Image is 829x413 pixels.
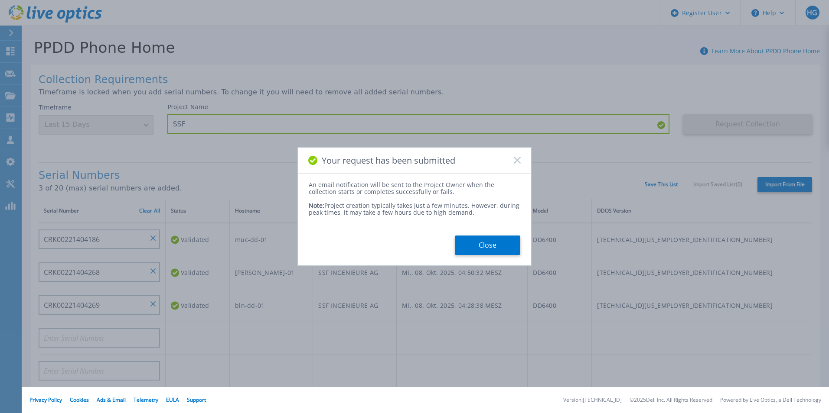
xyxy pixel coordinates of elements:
[70,396,89,403] a: Cookies
[720,397,821,403] li: Powered by Live Optics, a Dell Technology
[309,181,520,195] div: An email notification will be sent to the Project Owner when the collection starts or completes s...
[630,397,712,403] li: © 2025 Dell Inc. All Rights Reserved
[187,396,206,403] a: Support
[309,201,324,210] span: Note:
[29,396,62,403] a: Privacy Policy
[97,396,126,403] a: Ads & Email
[134,396,158,403] a: Telemetry
[322,155,455,165] span: Your request has been submitted
[455,236,520,255] button: Close
[166,396,179,403] a: EULA
[563,397,622,403] li: Version: [TECHNICAL_ID]
[309,195,520,216] div: Project creation typically takes just a few minutes. However, during peak times, it may take a fe...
